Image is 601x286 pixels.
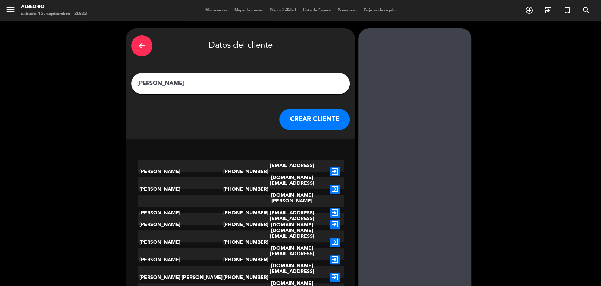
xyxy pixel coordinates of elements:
[138,177,224,201] div: [PERSON_NAME]
[137,79,344,89] input: Escriba nombre, correo electrónico o número de teléfono...
[563,6,571,14] i: turned_in_not
[138,213,224,237] div: [PERSON_NAME]
[258,230,326,254] div: [EMAIL_ADDRESS][DOMAIN_NAME]
[258,195,326,231] div: [PERSON_NAME][EMAIL_ADDRESS][DOMAIN_NAME]
[21,4,87,11] div: Albedrío
[330,167,340,176] i: exit_to_app
[223,195,258,231] div: [PHONE_NUMBER]
[138,248,224,272] div: [PERSON_NAME]
[258,248,326,272] div: [EMAIL_ADDRESS][DOMAIN_NAME]
[223,230,258,254] div: [PHONE_NUMBER]
[258,177,326,201] div: [EMAIL_ADDRESS][DOMAIN_NAME]
[279,109,350,130] button: CREAR CLIENTE
[258,160,326,184] div: [EMAIL_ADDRESS][DOMAIN_NAME]
[21,11,87,18] div: sábado 13. septiembre - 20:33
[330,255,340,264] i: exit_to_app
[258,213,326,237] div: [EMAIL_ADDRESS][DOMAIN_NAME]
[231,8,266,12] span: Mapa de mesas
[266,8,300,12] span: Disponibilidad
[138,195,224,231] div: [PERSON_NAME]
[131,34,350,58] div: Datos del cliente
[223,177,258,201] div: [PHONE_NUMBER]
[525,6,533,14] i: add_circle_outline
[330,238,340,247] i: exit_to_app
[330,273,340,282] i: exit_to_app
[582,6,590,14] i: search
[223,213,258,237] div: [PHONE_NUMBER]
[360,8,399,12] span: Tarjetas de regalo
[223,248,258,272] div: [PHONE_NUMBER]
[202,8,231,12] span: Mis reservas
[330,208,340,218] i: exit_to_app
[223,160,258,184] div: [PHONE_NUMBER]
[334,8,360,12] span: Pre-acceso
[544,6,552,14] i: exit_to_app
[300,8,334,12] span: Lista de Espera
[138,230,224,254] div: [PERSON_NAME]
[138,160,224,184] div: [PERSON_NAME]
[5,4,16,15] i: menu
[138,42,146,50] i: arrow_back
[330,220,340,229] i: exit_to_app
[330,185,340,194] i: exit_to_app
[5,4,16,17] button: menu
